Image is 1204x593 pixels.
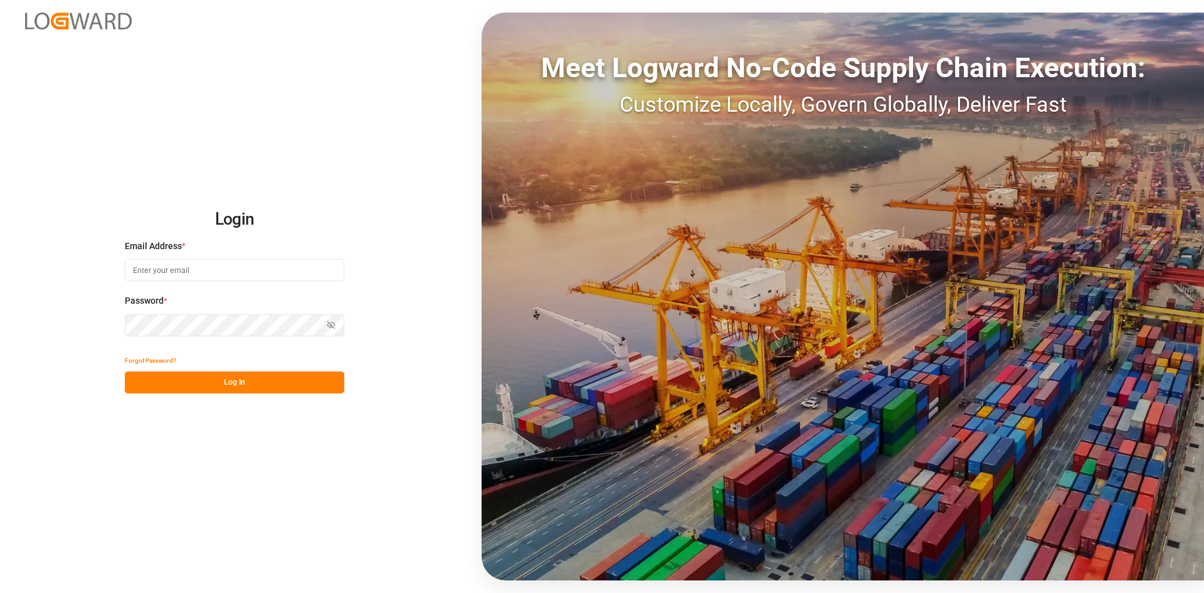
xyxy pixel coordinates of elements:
[125,350,176,371] button: Forgot Password?
[25,13,132,29] img: Logward_new_orange.png
[482,47,1204,88] div: Meet Logward No-Code Supply Chain Execution:
[125,200,344,240] h2: Login
[125,371,344,393] button: Log In
[125,240,182,253] span: Email Address
[125,294,164,307] span: Password
[125,259,344,281] input: Enter your email
[482,88,1204,120] div: Customize Locally, Govern Globally, Deliver Fast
